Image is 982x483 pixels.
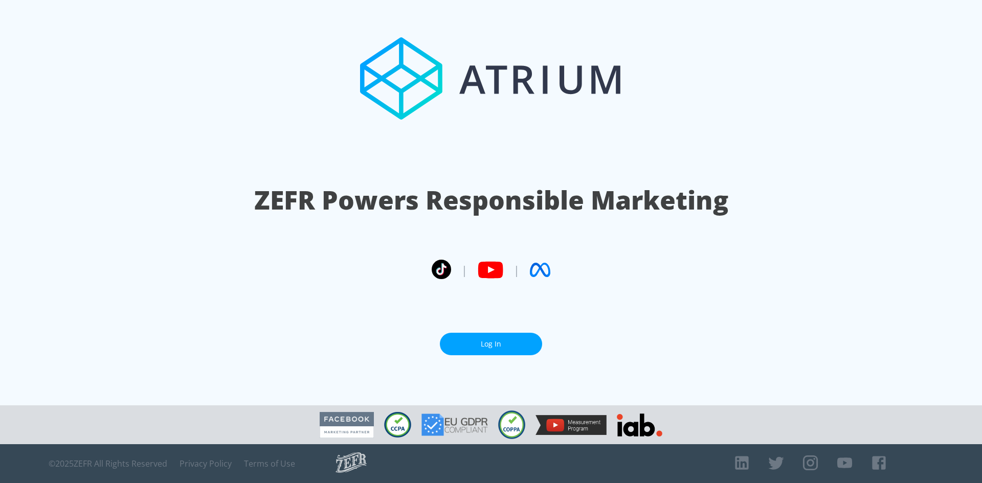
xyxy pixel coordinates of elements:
img: CCPA Compliant [384,412,411,438]
img: Facebook Marketing Partner [320,412,374,438]
a: Log In [440,333,542,356]
span: | [461,262,467,278]
h1: ZEFR Powers Responsible Marketing [254,182,728,218]
a: Privacy Policy [180,458,232,469]
img: COPPA Compliant [498,410,525,439]
a: Terms of Use [244,458,295,469]
span: © 2025 ZEFR All Rights Reserved [49,458,167,469]
img: YouTube Measurement Program [535,415,607,435]
img: IAB [617,413,662,436]
img: GDPR Compliant [421,413,488,436]
span: | [514,262,520,278]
